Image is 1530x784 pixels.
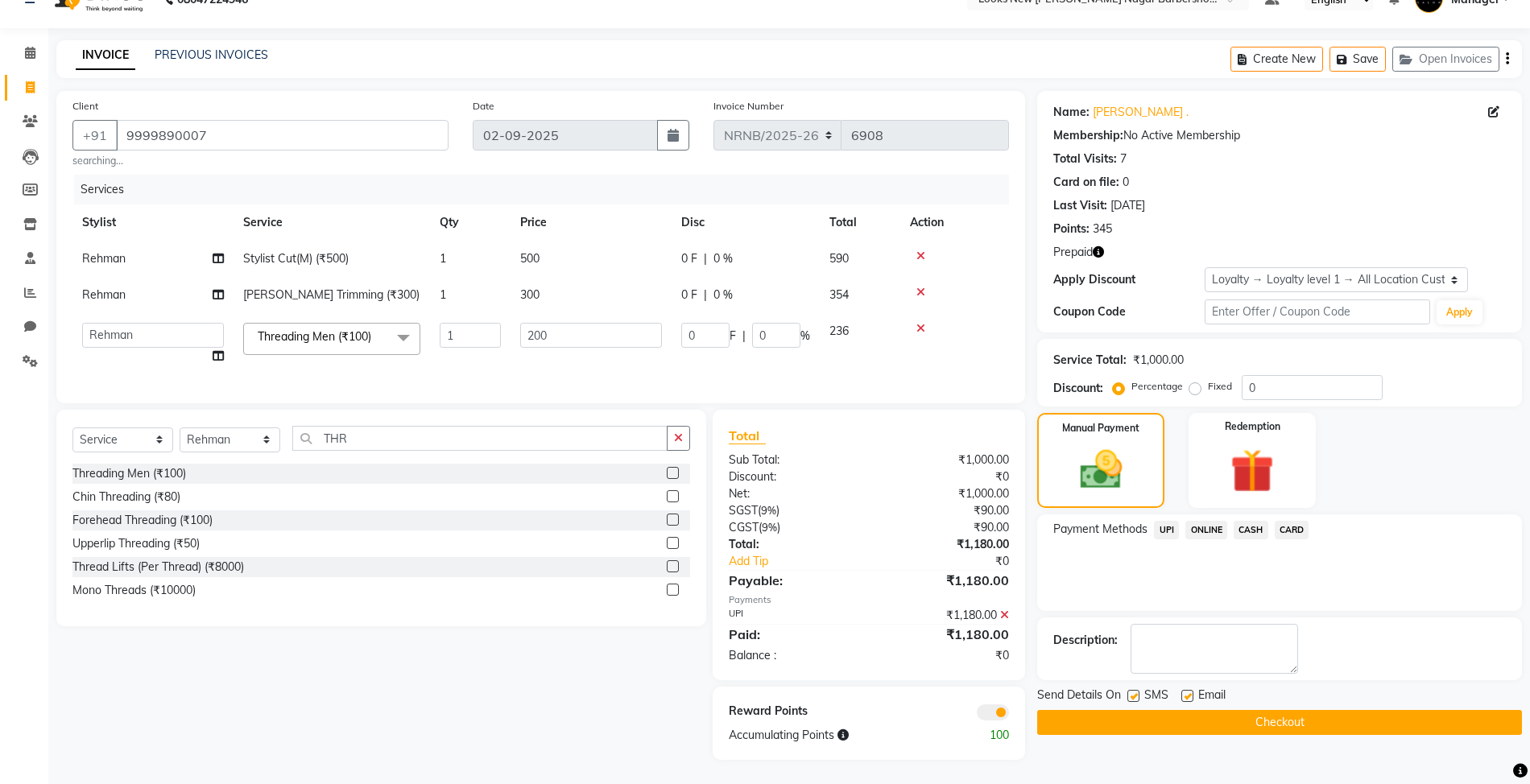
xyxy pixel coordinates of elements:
div: Balance : [717,647,869,664]
small: searching... [72,154,449,168]
span: Email [1198,687,1226,707]
div: Net: [717,485,869,502]
img: _gift.svg [1217,444,1288,498]
div: Payments [729,593,1009,607]
div: ₹1,180.00 [869,625,1021,644]
div: 7 [1120,151,1127,167]
div: ( ) [717,519,869,536]
div: ₹1,000.00 [1133,352,1184,369]
th: Total [820,204,900,241]
span: Rehman [82,251,126,266]
span: 1 [440,251,446,266]
span: 1 [440,287,446,302]
div: 0 [1123,174,1129,191]
th: Stylist [72,204,234,241]
span: | [704,250,707,267]
input: Search by Name/Mobile/Email/Code [116,120,449,151]
div: Membership: [1053,127,1123,144]
div: Coupon Code [1053,303,1204,320]
span: CASH [1234,521,1268,539]
div: Name: [1053,104,1090,121]
span: UPI [1154,521,1179,539]
div: Apply Discount [1053,271,1204,288]
button: Open Invoices [1392,47,1499,72]
div: Paid: [717,625,869,644]
div: Card on file: [1053,174,1119,191]
span: 500 [520,251,540,266]
span: F [730,328,736,345]
div: Forehead Threading (₹100) [72,512,213,529]
label: Redemption [1225,419,1280,434]
span: 0 F [681,250,697,267]
div: Points: [1053,221,1090,237]
div: Payable: [717,571,869,590]
button: +91 [72,120,118,151]
div: Total Visits: [1053,151,1117,167]
span: Total [729,427,766,444]
div: Mono Threads (₹10000) [72,582,196,599]
span: Send Details On [1037,687,1121,707]
th: Action [900,204,1009,241]
div: ₹1,180.00 [869,571,1021,590]
div: [DATE] [1110,197,1145,214]
span: CGST [729,520,759,534]
span: SGST [729,503,758,518]
div: ₹90.00 [869,502,1021,519]
a: Add Tip [717,553,895,570]
label: Invoice Number [713,99,784,113]
div: Threading Men (₹100) [72,465,186,482]
div: Services [74,175,1021,204]
th: Service [234,204,430,241]
div: Total: [717,536,869,553]
div: UPI [717,607,869,624]
span: Rehman [82,287,126,302]
a: PREVIOUS INVOICES [155,47,268,62]
input: Enter Offer / Coupon Code [1205,299,1431,324]
label: Percentage [1131,379,1183,394]
div: ₹1,000.00 [869,485,1021,502]
div: Upperlip Threading (₹50) [72,535,200,552]
div: ₹1,180.00 [869,536,1021,553]
div: Discount: [717,468,869,485]
th: Qty [430,204,511,241]
div: Thread Lifts (Per Thread) (₹8000) [72,559,244,576]
div: ₹1,180.00 [869,607,1021,624]
div: Chin Threading (₹80) [72,489,180,505]
span: 300 [520,287,540,302]
button: Create New [1230,47,1323,72]
div: ( ) [717,502,869,519]
div: 100 [945,727,1022,744]
label: Fixed [1208,379,1232,394]
div: 345 [1093,221,1112,237]
span: [PERSON_NAME] Trimming (₹300) [243,287,420,302]
div: ₹0 [869,468,1021,485]
span: | [742,328,746,345]
div: Discount: [1053,380,1103,397]
th: Price [511,204,672,241]
th: Disc [672,204,820,241]
div: ₹90.00 [869,519,1021,536]
span: 590 [829,251,849,266]
div: Accumulating Points [717,727,945,744]
span: Prepaid [1053,244,1093,261]
label: Client [72,99,98,113]
span: 0 % [713,287,733,303]
img: _cash.svg [1067,445,1135,494]
label: Date [473,99,494,113]
span: SMS [1144,687,1168,707]
span: 9% [761,504,776,517]
span: | [704,287,707,303]
div: Description: [1053,632,1118,649]
div: ₹1,000.00 [869,452,1021,468]
span: ONLINE [1185,521,1227,539]
span: 0 % [713,250,733,267]
span: % [800,328,810,345]
span: Payment Methods [1053,521,1147,538]
a: [PERSON_NAME] . [1093,104,1189,121]
span: 9% [762,521,777,534]
div: ₹0 [869,647,1021,664]
div: Last Visit: [1053,197,1107,214]
input: Search or Scan [292,426,668,451]
label: Manual Payment [1062,421,1139,435]
div: Service Total: [1053,352,1127,369]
